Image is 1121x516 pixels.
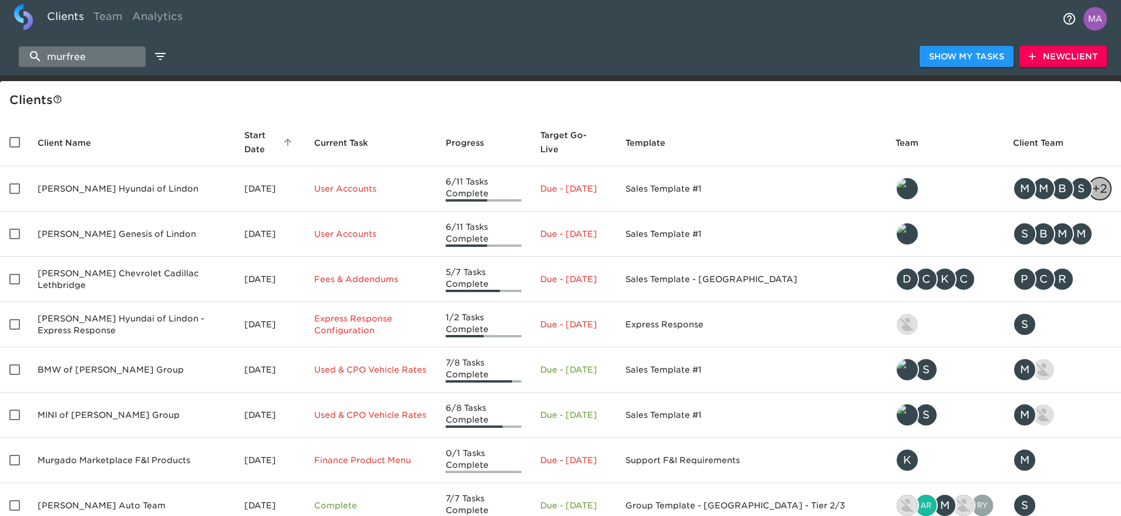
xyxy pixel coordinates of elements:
p: Due - [DATE] [540,273,607,285]
div: S [1069,177,1093,200]
div: skeeler@murdockautoteam.com, brock@murdockhyundai.com, mrose@murdockhyundai.com, masontherose@gma... [1013,222,1112,246]
p: User Accounts [314,228,427,240]
div: P [1013,267,1036,291]
td: [DATE] [235,212,305,257]
p: Complete [314,500,427,511]
td: 6/11 Tasks Complete [436,166,531,212]
p: Due - [DATE] [540,454,607,466]
p: Used & CPO Vehicle Rates [314,364,427,376]
p: Due - [DATE] [540,409,607,421]
td: Sales Template #1 [616,393,886,438]
div: tyler@roadster.com, steven.walker@roadster.com [896,358,994,381]
img: kevin.lo@roadster.com [897,314,918,335]
div: M [1051,222,1074,246]
div: M [1032,177,1055,200]
span: Calculated based on the start date and the duration of all Tasks contained in this Hub. [540,128,592,156]
td: [PERSON_NAME] Hyundai of Lindon - Express Response [28,302,235,347]
p: Used & CPO Vehicle Rates [314,409,427,421]
td: Sales Template - [GEOGRAPHIC_DATA] [616,257,886,302]
div: matt.lisenby@bmwofmurray.com, kevin.lo@roadster.com [1013,403,1112,427]
p: Due - [DATE] [540,183,607,195]
td: 6/11 Tasks Complete [436,212,531,257]
p: Due - [DATE] [540,364,607,376]
div: M [1069,222,1093,246]
a: Team [89,4,127,33]
span: Progress [446,136,499,150]
a: Analytics [127,4,187,33]
td: Sales Template #1 [616,166,886,212]
p: Finance Product Menu [314,454,427,466]
div: tyler@roadster.com, steven.walker@roadster.com [896,403,994,427]
div: S [914,358,938,381]
p: Fees & Addendums [314,273,427,285]
input: search [19,46,146,67]
img: tyler@roadster.com [897,178,918,199]
div: skeeler@murdockautoteam.com [1013,313,1112,336]
td: BMW of [PERSON_NAME] Group [28,347,235,393]
div: kevin.dodt@roadster.com [896,448,994,472]
img: kevin.lo@roadster.com [1033,359,1054,380]
p: Due - [DATE] [540,228,607,240]
td: Express Response [616,302,886,347]
td: Support F&I Requirements [616,438,886,483]
span: Template [625,136,681,150]
img: drew.doran@roadster.com [897,495,918,516]
td: 6/8 Tasks Complete [436,393,531,438]
div: C [914,267,938,291]
span: Current Task [314,136,383,150]
img: ryan.dale@roadster.com [972,495,993,516]
td: MINI of [PERSON_NAME] Group [28,393,235,438]
div: S [914,403,938,427]
td: Murgado Marketplace F&I Products [28,438,235,483]
div: + 2 [1088,177,1112,200]
div: K [933,267,957,291]
td: Sales Template #1 [616,347,886,393]
div: R [1051,267,1074,291]
td: 7/8 Tasks Complete [436,347,531,393]
img: tyler@roadster.com [897,359,918,380]
td: [DATE] [235,393,305,438]
button: edit [150,46,170,66]
td: [DATE] [235,438,305,483]
div: mickell@murdockhyundai.com, masontherose@gmail.com, brock@murdockhyundai.com, skeeler@murdockauto... [1013,177,1112,200]
div: B [1051,177,1074,200]
td: [DATE] [235,302,305,347]
span: This is the next Task in this Hub that should be completed [314,136,368,150]
td: [DATE] [235,257,305,302]
button: Show My Tasks [920,46,1014,68]
p: Express Response Configuration [314,313,427,336]
td: [DATE] [235,166,305,212]
div: danny@roadster.com, cassie.campbell@roadster.com, kevin.dodt@roadster.com, clayton.mandel@roadste... [896,267,994,291]
div: M [1013,403,1036,427]
div: peter.watson@murraychev.com, chris.murray@murraychev.com, ryan.christie@murraychev.com [1013,267,1112,291]
p: User Accounts [314,183,427,195]
div: matthew.waterman@roadster.com [1013,448,1112,472]
div: C [952,267,975,291]
div: Client s [9,91,1116,109]
div: matt.lisenby@bmwofmurray.com, kevin.lo@roadster.com [1013,358,1112,381]
span: Client Team [1013,136,1079,150]
svg: This is a list of all of your clients and clients shared with you [53,95,62,104]
img: kevin.lo@roadster.com [1033,404,1054,425]
img: logo [14,4,33,30]
div: C [1032,267,1055,291]
td: [PERSON_NAME] Chevrolet Cadillac Lethbridge [28,257,235,302]
div: M [1013,358,1036,381]
td: 1/2 Tasks Complete [436,302,531,347]
td: Sales Template #1 [616,212,886,257]
img: tyler@roadster.com [897,404,918,425]
td: [PERSON_NAME] Hyundai of Lindon [28,166,235,212]
div: K [896,448,919,472]
button: notifications [1055,5,1083,33]
a: Clients [42,4,89,33]
div: S [1013,313,1036,336]
td: 5/7 Tasks Complete [436,257,531,302]
span: Start Date [244,128,295,156]
img: shaun.lewis@roadster.com [953,495,974,516]
span: New Client [1029,49,1098,64]
td: 0/1 Tasks Complete [436,438,531,483]
div: tyler@roadster.com [896,222,994,246]
td: [DATE] [235,347,305,393]
div: D [896,267,919,291]
div: kevin.lo@roadster.com [896,313,994,336]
